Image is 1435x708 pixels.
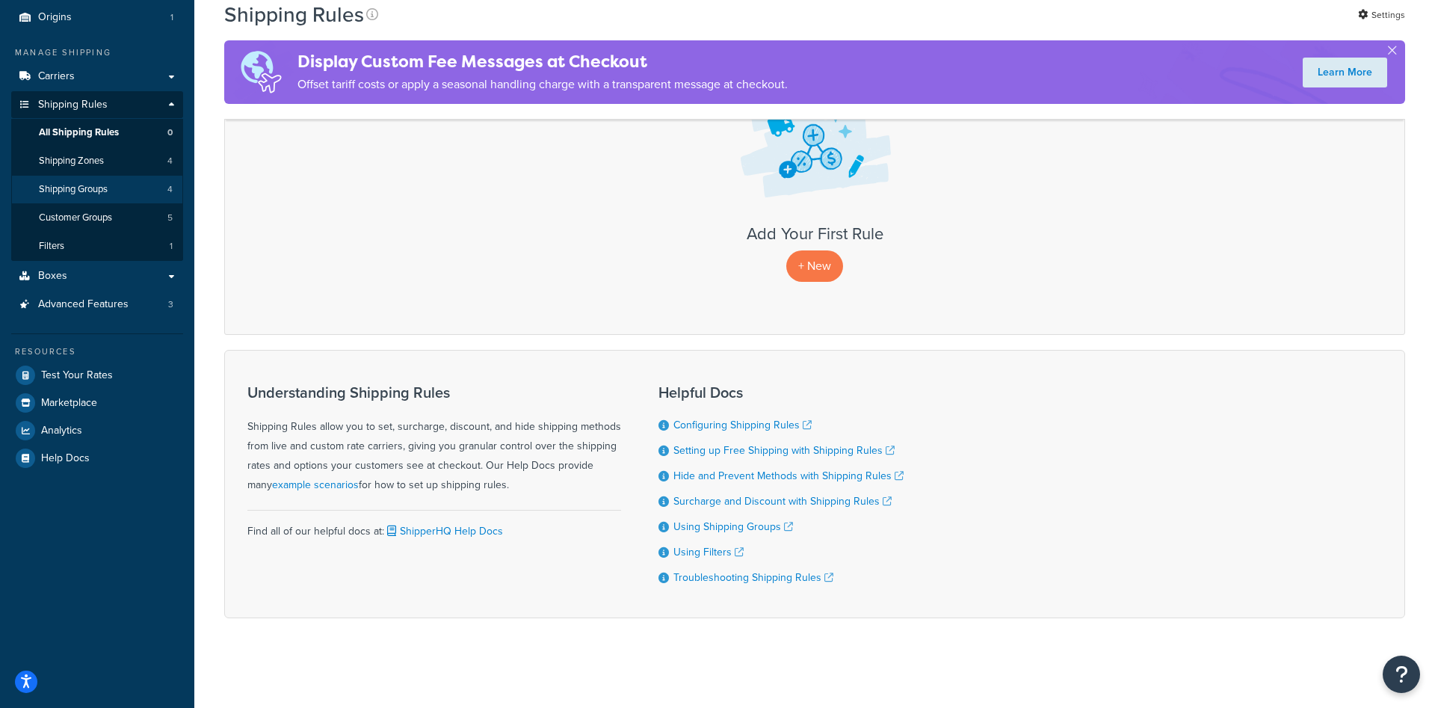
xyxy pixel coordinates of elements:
[41,369,113,382] span: Test Your Rates
[11,233,183,260] li: Filters
[11,63,183,90] a: Carriers
[39,212,112,224] span: Customer Groups
[170,240,173,253] span: 1
[673,544,744,560] a: Using Filters
[167,183,173,196] span: 4
[39,183,108,196] span: Shipping Groups
[41,452,90,465] span: Help Docs
[11,91,183,262] li: Shipping Rules
[673,417,812,433] a: Configuring Shipping Rules
[11,147,183,175] a: Shipping Zones 4
[673,443,895,458] a: Setting up Free Shipping with Shipping Rules
[673,519,793,535] a: Using Shipping Groups
[1303,58,1387,87] a: Learn More
[11,119,183,147] a: All Shipping Rules 0
[247,384,621,495] div: Shipping Rules allow you to set, surcharge, discount, and hide shipping methods from live and cus...
[384,523,503,539] a: ShipperHQ Help Docs
[11,291,183,318] a: Advanced Features 3
[39,240,64,253] span: Filters
[11,204,183,232] a: Customer Groups 5
[1358,4,1405,25] a: Settings
[170,11,173,24] span: 1
[247,510,621,541] div: Find all of our helpful docs at:
[673,493,892,509] a: Surcharge and Discount with Shipping Rules
[168,298,173,311] span: 3
[673,570,833,585] a: Troubleshooting Shipping Rules
[11,345,183,358] div: Resources
[11,445,183,472] a: Help Docs
[38,99,108,111] span: Shipping Rules
[11,362,183,389] a: Test Your Rates
[38,298,129,311] span: Advanced Features
[11,147,183,175] li: Shipping Zones
[41,397,97,410] span: Marketplace
[11,91,183,119] a: Shipping Rules
[297,74,788,95] p: Offset tariff costs or apply a seasonal handling charge with a transparent message at checkout.
[11,176,183,203] a: Shipping Groups 4
[11,4,183,31] li: Origins
[297,49,788,74] h4: Display Custom Fee Messages at Checkout
[11,233,183,260] a: Filters 1
[39,155,104,167] span: Shipping Zones
[11,390,183,416] a: Marketplace
[11,46,183,59] div: Manage Shipping
[11,291,183,318] li: Advanced Features
[11,262,183,290] a: Boxes
[224,40,297,104] img: duties-banner-06bc72dcb5fe05cb3f9472aba00be2ae8eb53ab6f0d8bb03d382ba314ac3c341.png
[240,225,1389,243] h3: Add Your First Rule
[167,155,173,167] span: 4
[11,204,183,232] li: Customer Groups
[38,70,75,83] span: Carriers
[272,477,359,493] a: example scenarios
[38,11,72,24] span: Origins
[247,384,621,401] h3: Understanding Shipping Rules
[167,126,173,139] span: 0
[11,417,183,444] a: Analytics
[38,270,67,283] span: Boxes
[167,212,173,224] span: 5
[41,425,82,437] span: Analytics
[11,119,183,147] li: All Shipping Rules
[11,4,183,31] a: Origins 1
[658,384,904,401] h3: Helpful Docs
[673,468,904,484] a: Hide and Prevent Methods with Shipping Rules
[39,126,119,139] span: All Shipping Rules
[11,176,183,203] li: Shipping Groups
[1383,656,1420,693] button: Open Resource Center
[786,250,843,281] p: + New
